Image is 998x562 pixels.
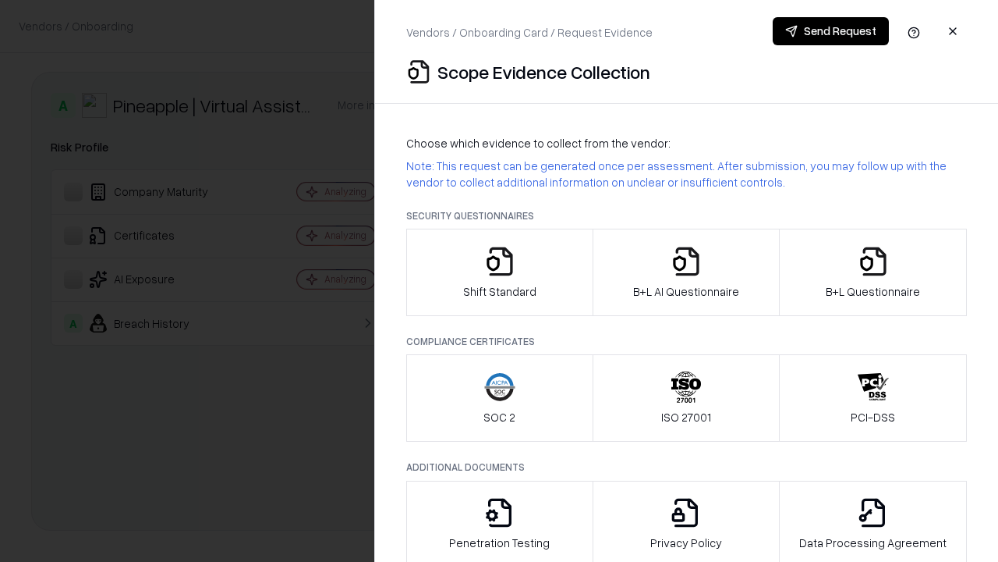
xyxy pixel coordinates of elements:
p: Additional Documents [406,461,967,474]
p: Shift Standard [463,283,536,300]
button: SOC 2 [406,354,593,442]
button: PCI-DSS [779,354,967,442]
p: Compliance Certificates [406,335,967,348]
p: PCI-DSS [851,409,895,425]
p: B+L AI Questionnaire [633,283,739,300]
button: B+L Questionnaire [779,229,967,316]
p: Penetration Testing [449,535,550,551]
button: ISO 27001 [593,354,780,442]
p: Choose which evidence to collect from the vendor: [406,135,967,151]
p: SOC 2 [483,409,515,425]
p: Note: This request can be generated once per assessment. After submission, you may follow up with... [406,158,967,190]
p: Scope Evidence Collection [437,59,650,84]
button: Shift Standard [406,229,593,316]
p: B+L Questionnaire [826,283,920,300]
p: Data Processing Agreement [799,535,947,551]
p: Vendors / Onboarding Card / Request Evidence [406,24,653,41]
button: Send Request [773,17,889,45]
p: Privacy Policy [650,535,722,551]
p: Security Questionnaires [406,209,967,222]
p: ISO 27001 [661,409,711,425]
button: B+L AI Questionnaire [593,229,780,316]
